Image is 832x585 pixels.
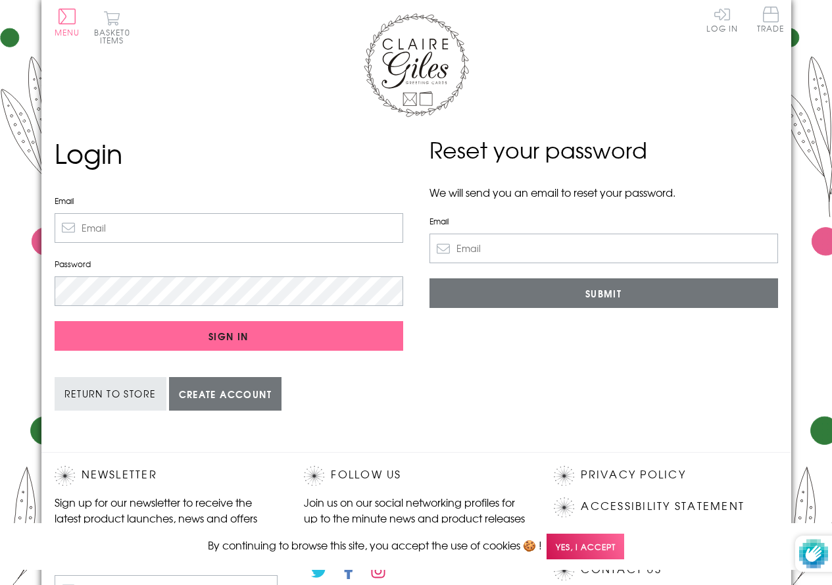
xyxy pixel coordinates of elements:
[55,195,403,207] label: Email
[364,13,469,117] img: Claire Giles Greetings Cards
[55,377,166,411] a: Return to Store
[55,134,403,173] h1: Login
[55,321,403,351] input: Sign In
[94,11,130,44] button: Basket0 items
[547,534,624,559] span: Yes, I accept
[429,215,778,227] label: Email
[55,258,403,270] label: Password
[429,234,778,263] input: Email
[55,494,278,542] p: Sign up for our newsletter to receive the latest product launches, news and offers directly to yo...
[304,466,527,486] h2: Follow Us
[757,7,785,35] a: Trade
[55,9,80,36] button: Menu
[429,278,778,308] input: Submit
[799,536,828,572] img: Protected by hCaptcha
[169,377,282,411] a: Create account
[55,26,80,38] span: Menu
[581,497,745,515] a: Accessibility Statement
[100,26,130,46] span: 0 items
[429,184,778,200] p: We will send you an email to reset your password.
[706,7,738,32] a: Log In
[304,494,527,542] p: Join us on our social networking profiles for up to the minute news and product releases the mome...
[757,7,785,32] span: Trade
[55,466,278,486] h2: Newsletter
[581,561,661,578] a: Contact Us
[429,134,778,166] h2: Reset your password
[55,213,403,243] input: Email
[581,466,685,484] a: Privacy Policy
